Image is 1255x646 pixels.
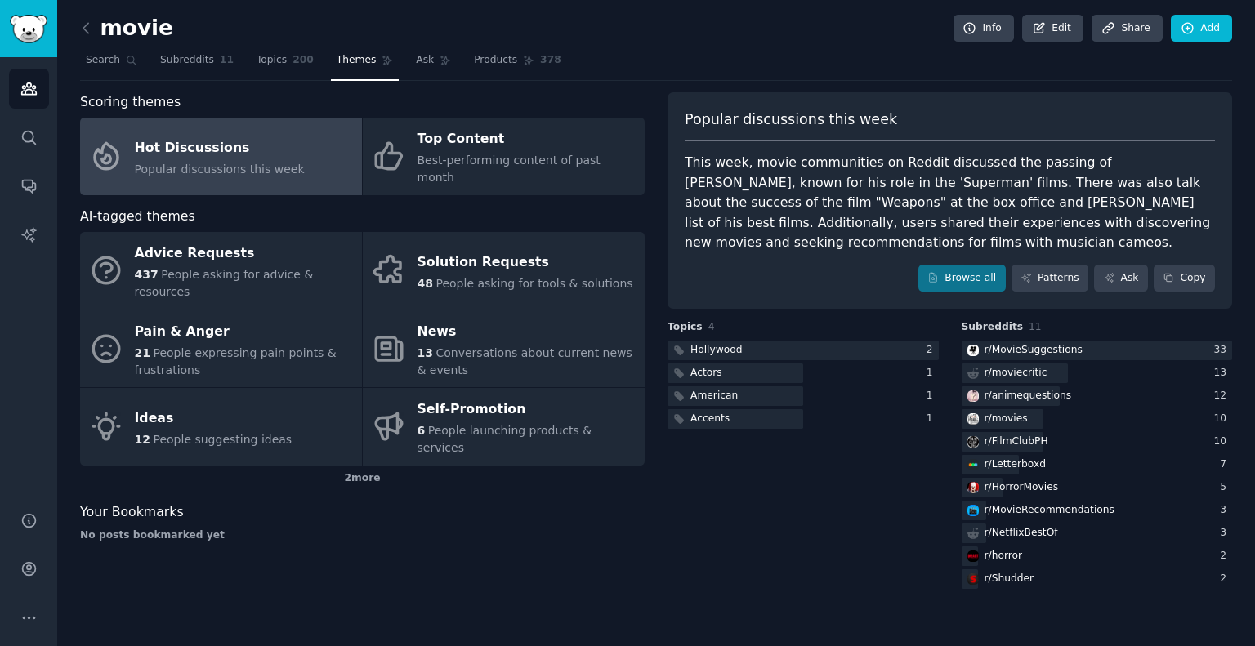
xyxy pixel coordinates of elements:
div: 1 [927,412,939,426]
img: HorrorMovies [967,482,979,493]
div: Hot Discussions [135,135,305,161]
span: Your Bookmarks [80,502,184,523]
div: American [690,389,738,403]
span: 11 [220,53,234,68]
div: 2 more [80,466,645,492]
a: Pain & Anger21People expressing pain points & frustrations [80,310,362,388]
a: Add [1171,15,1232,42]
img: MovieSuggestions [967,345,979,356]
a: Actors1 [668,363,939,384]
div: 1 [927,389,939,403]
img: MovieRecommendations [967,505,979,516]
a: American1 [668,386,939,407]
span: 13 [418,346,433,359]
a: r/moviecritic13 [962,363,1233,384]
span: Topics [668,320,703,335]
a: Subreddits11 [154,47,239,81]
span: Search [86,53,120,68]
a: Ideas12People suggesting ideas [80,388,362,466]
img: Shudder [967,573,979,585]
span: Conversations about current news & events [418,346,632,376]
a: Ask [1094,265,1148,292]
div: 12 [1213,389,1232,403]
div: This week, movie communities on Reddit discussed the passing of [PERSON_NAME], known for his role... [685,153,1215,253]
span: Subreddits [962,320,1024,335]
div: Actors [690,366,722,381]
a: horrorr/horror2 [962,546,1233,567]
span: 437 [135,268,159,281]
span: Popular discussions this week [135,163,305,176]
h2: movie [80,16,173,42]
a: MovieSuggestionsr/MovieSuggestions33 [962,341,1233,361]
a: r/NetflixBestOf3 [962,523,1233,544]
a: moviesr/movies10 [962,409,1233,430]
div: 3 [1220,503,1232,518]
div: 2 [1220,549,1232,564]
a: Shudderr/Shudder2 [962,569,1233,590]
span: 200 [293,53,314,68]
button: Copy [1154,265,1215,292]
div: Ideas [135,405,293,431]
div: News [418,319,636,345]
span: 11 [1029,321,1042,332]
div: r/ MovieSuggestions [985,343,1083,358]
span: People launching products & services [418,424,592,454]
div: r/ MovieRecommendations [985,503,1114,518]
span: Subreddits [160,53,214,68]
a: Info [954,15,1014,42]
a: Advice Requests437People asking for advice & resources [80,232,362,310]
a: Products378 [468,47,566,81]
div: r/ HorrorMovies [985,480,1059,495]
a: News13Conversations about current news & events [363,310,645,388]
span: Best-performing content of past month [418,154,601,184]
div: 2 [1220,572,1232,586]
div: r/ NetflixBestOf [985,526,1058,541]
div: 1 [927,366,939,381]
div: 33 [1213,343,1232,358]
div: Self-Promotion [418,397,636,423]
span: Ask [416,53,434,68]
span: Topics [257,53,287,68]
span: AI-tagged themes [80,207,195,227]
div: 5 [1220,480,1232,495]
a: Hollywood2 [668,341,939,361]
span: Scoring themes [80,92,181,113]
img: Letterboxd [967,459,979,470]
a: Solution Requests48People asking for tools & solutions [363,232,645,310]
span: Themes [337,53,377,68]
a: Patterns [1012,265,1088,292]
a: Hot DiscussionsPopular discussions this week [80,118,362,195]
div: 10 [1213,434,1232,449]
div: 2 [927,343,939,358]
span: People asking for advice & resources [135,268,314,298]
a: animequestionsr/animequestions12 [962,386,1233,407]
span: 4 [708,321,715,332]
a: Browse all [918,265,1006,292]
div: 10 [1213,412,1232,426]
a: MovieRecommendationsr/MovieRecommendations3 [962,501,1233,521]
div: r/ Letterboxd [985,457,1046,472]
a: Search [80,47,143,81]
div: Advice Requests [135,241,354,267]
div: Top Content [418,127,636,153]
span: 6 [418,424,426,437]
div: 13 [1213,366,1232,381]
span: 48 [418,277,433,290]
a: Accents1 [668,409,939,430]
div: r/ moviecritic [985,366,1047,381]
a: Edit [1022,15,1083,42]
div: r/ Shudder [985,572,1034,586]
img: animequestions [967,390,979,402]
div: Pain & Anger [135,319,354,345]
a: Top ContentBest-performing content of past month [363,118,645,195]
a: Themes [331,47,400,81]
a: Topics200 [251,47,319,81]
a: Self-Promotion6People launching products & services [363,388,645,466]
span: Products [474,53,517,68]
a: Letterboxdr/Letterboxd7 [962,455,1233,475]
span: Popular discussions this week [685,109,897,130]
div: r/ movies [985,412,1028,426]
span: 21 [135,346,150,359]
div: Accents [690,412,730,426]
span: People suggesting ideas [153,433,292,446]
